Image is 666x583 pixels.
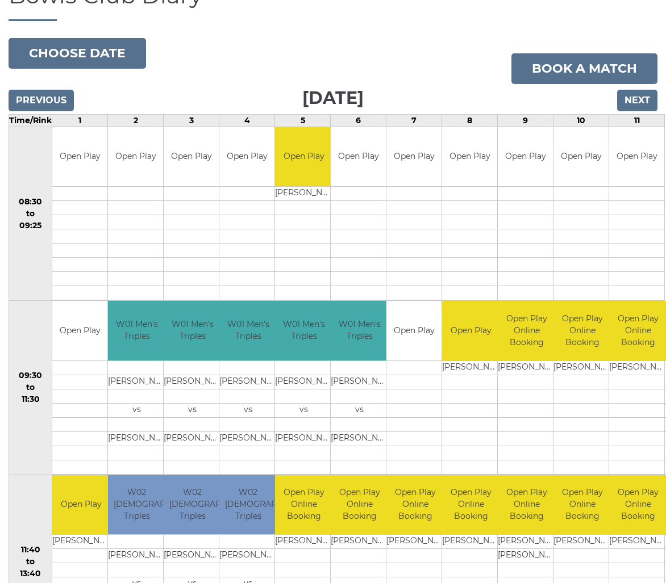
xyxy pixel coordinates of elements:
[219,114,275,127] td: 4
[553,114,609,127] td: 10
[275,375,332,389] td: [PERSON_NAME]
[108,475,165,535] td: W02 [DEMOGRAPHIC_DATA] Triples
[164,375,221,389] td: [PERSON_NAME]
[164,475,221,535] td: W02 [DEMOGRAPHIC_DATA] Triples
[331,114,386,127] td: 6
[9,301,52,475] td: 09:30 to 11:30
[108,431,165,446] td: [PERSON_NAME]
[331,127,386,187] td: Open Play
[442,301,499,360] td: Open Play
[331,403,388,417] td: vs
[442,114,498,127] td: 8
[331,375,388,389] td: [PERSON_NAME]
[442,475,499,535] td: Open Play Online Booking
[52,127,107,187] td: Open Play
[331,535,388,549] td: [PERSON_NAME]
[331,431,388,446] td: [PERSON_NAME]
[386,301,442,360] td: Open Play
[164,114,219,127] td: 3
[442,535,499,549] td: [PERSON_NAME]
[553,535,611,549] td: [PERSON_NAME]
[511,53,657,84] a: Book a match
[331,301,388,360] td: W01 Men's Triples
[219,301,277,360] td: W01 Men's Triples
[498,535,555,549] td: [PERSON_NAME]
[9,127,52,301] td: 08:30 to 09:25
[108,549,165,563] td: [PERSON_NAME]
[164,403,221,417] td: vs
[164,127,219,187] td: Open Play
[275,127,332,187] td: Open Play
[386,127,442,187] td: Open Play
[275,187,332,201] td: [PERSON_NAME]
[275,403,332,417] td: vs
[609,127,664,187] td: Open Play
[9,114,52,127] td: Time/Rink
[331,475,388,535] td: Open Play Online Booking
[219,475,277,535] td: W02 [DEMOGRAPHIC_DATA] Triples
[9,90,74,111] input: Previous
[108,127,163,187] td: Open Play
[164,431,221,446] td: [PERSON_NAME]
[498,360,555,375] td: [PERSON_NAME]
[52,114,108,127] td: 1
[275,535,332,549] td: [PERSON_NAME]
[219,549,277,563] td: [PERSON_NAME]
[275,114,331,127] td: 5
[442,127,497,187] td: Open Play
[553,475,611,535] td: Open Play Online Booking
[609,114,665,127] td: 11
[108,375,165,389] td: [PERSON_NAME]
[498,475,555,535] td: Open Play Online Booking
[553,301,611,360] td: Open Play Online Booking
[386,475,444,535] td: Open Play Online Booking
[617,90,657,111] input: Next
[553,360,611,375] td: [PERSON_NAME]
[164,549,221,563] td: [PERSON_NAME]
[9,38,146,69] button: Choose date
[498,301,555,360] td: Open Play Online Booking
[498,127,553,187] td: Open Play
[52,475,110,535] td: Open Play
[52,301,107,360] td: Open Play
[52,535,110,549] td: [PERSON_NAME]
[275,475,332,535] td: Open Play Online Booking
[553,127,609,187] td: Open Play
[108,403,165,417] td: vs
[108,301,165,360] td: W01 Men's Triples
[386,535,444,549] td: [PERSON_NAME]
[498,549,555,563] td: [PERSON_NAME]
[164,301,221,360] td: W01 Men's Triples
[219,127,274,187] td: Open Play
[442,360,499,375] td: [PERSON_NAME]
[108,114,164,127] td: 2
[219,375,277,389] td: [PERSON_NAME]
[498,114,553,127] td: 9
[386,114,442,127] td: 7
[275,301,332,360] td: W01 Men's Triples
[275,431,332,446] td: [PERSON_NAME]
[219,403,277,417] td: vs
[219,431,277,446] td: [PERSON_NAME]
